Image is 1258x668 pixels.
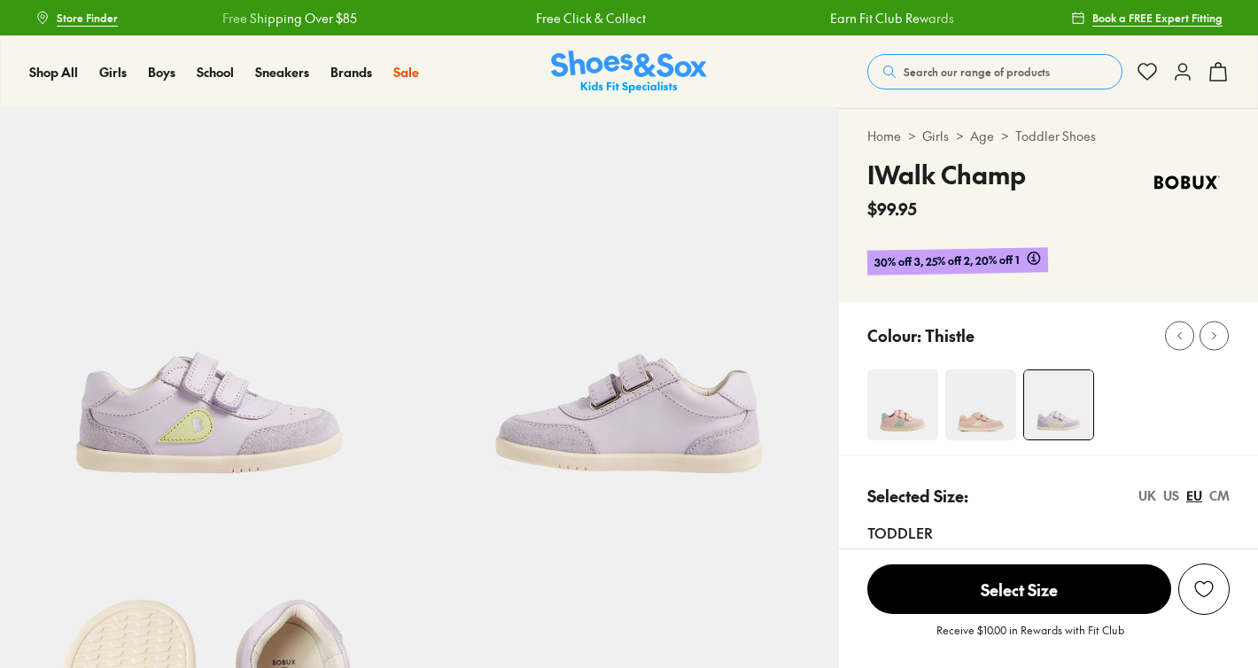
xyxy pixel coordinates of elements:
a: Free Shipping Over $85 [222,9,357,27]
img: 4-552033_1 [867,369,938,440]
a: Shoes & Sox [551,50,707,94]
span: Girls [99,63,127,81]
span: $99.95 [867,197,917,221]
p: Colour: [867,323,921,347]
a: School [197,63,234,82]
span: School [197,63,234,81]
a: Book a FREE Expert Fitting [1071,2,1223,34]
div: EU [1186,486,1202,505]
span: Select Size [867,564,1171,614]
div: UK [1138,486,1156,505]
a: Store Finder [35,2,118,34]
h4: IWalk Champ [867,156,1026,193]
a: Boys [148,63,175,82]
a: Toddler Shoes [1015,127,1096,145]
img: Vendor logo [1145,156,1230,209]
a: Brands [330,63,372,82]
span: 30% off 3, 25% off 2, 20% off 1 [874,251,1019,271]
button: Search our range of products [867,54,1122,89]
span: Shop All [29,63,78,81]
button: Add to Wishlist [1178,563,1230,615]
a: Age [970,127,994,145]
span: Sale [393,63,419,81]
button: Select Size [867,563,1171,615]
span: Store Finder [57,10,118,26]
span: Search our range of products [904,64,1050,80]
div: US [1163,486,1179,505]
a: Sneakers [255,63,309,82]
p: Selected Size: [867,484,968,508]
a: Home [867,127,901,145]
span: Brands [330,63,372,81]
a: Free Click & Collect [536,9,646,27]
div: CM [1209,486,1230,505]
a: Earn Fit Club Rewards [830,9,954,27]
a: Sale [393,63,419,82]
span: Book a FREE Expert Fitting [1092,10,1223,26]
span: Sneakers [255,63,309,81]
img: SNS_Logo_Responsive.svg [551,50,707,94]
div: Toddler [867,522,1230,543]
img: 4-533904_1 [945,369,1016,440]
div: > > > [867,127,1230,145]
img: 5-532090_1 [419,108,838,527]
span: Boys [148,63,175,81]
a: Girls [922,127,949,145]
a: Girls [99,63,127,82]
a: Shop All [29,63,78,82]
p: Thistle [925,323,975,347]
p: Receive $10.00 in Rewards with Fit Club [936,622,1124,654]
img: 4-532089_1 [1024,370,1093,439]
